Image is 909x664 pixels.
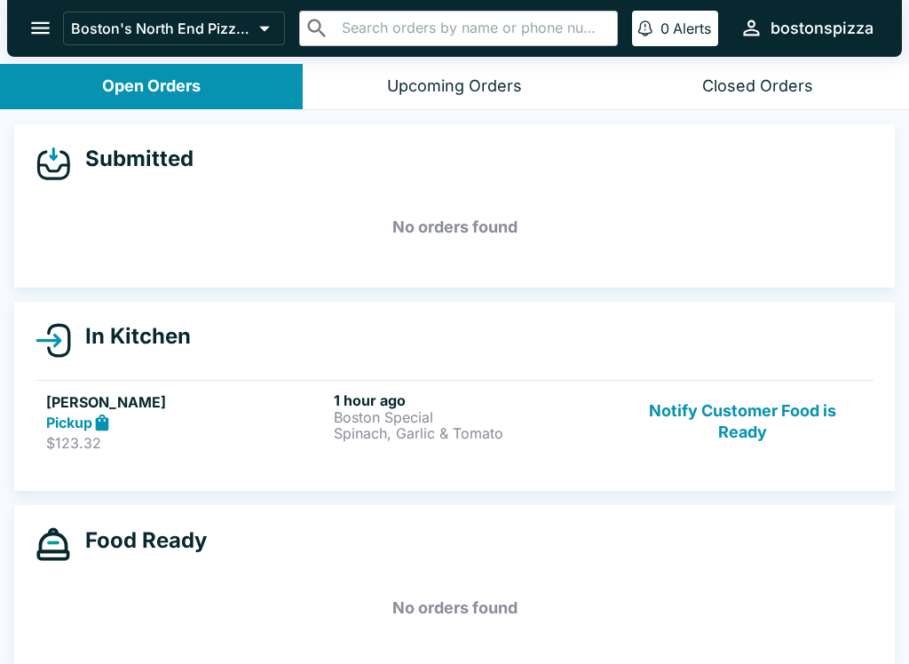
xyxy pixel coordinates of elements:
[334,425,614,441] p: Spinach, Garlic & Tomato
[334,409,614,425] p: Boston Special
[673,20,711,37] p: Alerts
[71,146,194,172] h4: Submitted
[336,16,610,41] input: Search orders by name or phone number
[732,9,881,47] button: bostonspizza
[102,76,201,97] div: Open Orders
[622,391,863,453] button: Notify Customer Food is Ready
[702,76,813,97] div: Closed Orders
[71,20,252,37] p: Boston's North End Pizza Bakery
[71,527,207,554] h4: Food Ready
[46,391,327,413] h5: [PERSON_NAME]
[36,195,873,259] h5: No orders found
[46,414,92,431] strong: Pickup
[334,391,614,409] h6: 1 hour ago
[63,12,285,45] button: Boston's North End Pizza Bakery
[387,76,522,97] div: Upcoming Orders
[36,380,873,463] a: [PERSON_NAME]Pickup$123.321 hour agoBoston SpecialSpinach, Garlic & TomatoNotify Customer Food is...
[18,5,63,51] button: open drawer
[771,18,873,39] div: bostonspizza
[36,576,873,640] h5: No orders found
[660,20,669,37] p: 0
[46,434,327,452] p: $123.32
[71,323,191,350] h4: In Kitchen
